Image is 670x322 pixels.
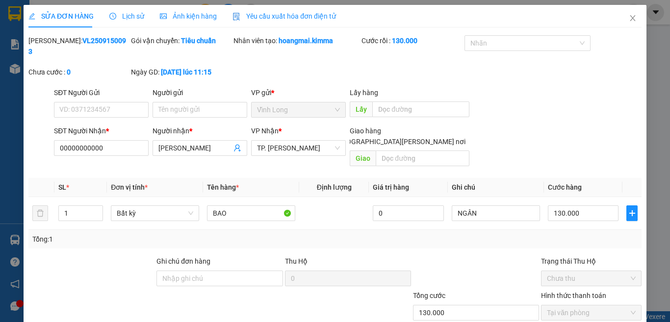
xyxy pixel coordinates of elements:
b: 130.000 [392,37,417,45]
div: SĐT Người Gửi [54,87,149,98]
span: clock-circle [109,13,116,20]
div: Nhân viên tạo: [233,35,360,46]
span: [GEOGRAPHIC_DATA][PERSON_NAME] nơi [331,136,469,147]
span: Bất kỳ [117,206,193,221]
div: Cước rồi : [361,35,462,46]
input: Dọc đường [376,150,469,166]
span: Cước hàng [548,183,582,191]
input: Ghi Chú [452,205,540,221]
span: Lịch sử [109,12,144,20]
span: Giao hàng [350,127,381,135]
span: Định lượng [316,183,351,191]
div: SĐT Người Nhận [54,125,149,136]
div: Người nhận [153,125,247,136]
input: Ghi chú đơn hàng [156,271,283,286]
span: TP. Hồ Chí Minh [257,141,340,155]
b: hoangmai.kimma [279,37,333,45]
span: edit [28,13,35,20]
th: Ghi chú [448,178,544,197]
span: plus [627,209,637,217]
span: close [629,14,637,22]
button: plus [626,205,638,221]
span: SỬA ĐƠN HÀNG [28,12,94,20]
label: Hình thức thanh toán [541,292,606,299]
span: Giá trị hàng [373,183,409,191]
span: Lấy [350,101,372,117]
button: Close [619,5,646,32]
b: [DATE] lúc 11:15 [161,68,211,76]
input: VD: Bàn, Ghế [207,205,295,221]
div: Ngày GD: [131,67,232,77]
label: Ghi chú đơn hàng [156,257,210,265]
div: VP gửi [251,87,346,98]
div: [PERSON_NAME]: [28,35,129,57]
b: 0 [67,68,71,76]
span: Ảnh kiện hàng [160,12,217,20]
div: Chưa cước : [28,67,129,77]
button: delete [32,205,48,221]
b: Tiêu chuẩn [181,37,216,45]
span: Đơn vị tính [111,183,148,191]
b: VL2509150093 [28,37,126,55]
div: Người gửi [153,87,247,98]
div: Trạng thái Thu Hộ [541,256,642,267]
div: Gói vận chuyển: [131,35,232,46]
span: Chưa thu [547,271,636,286]
span: Giao [350,150,376,166]
span: Tên hàng [207,183,239,191]
div: Tổng: 1 [32,234,259,245]
span: picture [160,13,167,20]
span: Vĩnh Long [257,102,340,117]
span: VP Nhận [251,127,279,135]
span: Yêu cầu xuất hóa đơn điện tử [232,12,336,20]
span: Lấy hàng [350,89,378,97]
input: Dọc đường [372,101,469,117]
span: Tổng cước [413,292,445,299]
span: SL [58,183,66,191]
span: Thu Hộ [284,257,307,265]
span: user-add [233,144,241,152]
img: icon [232,13,240,21]
span: Tại văn phòng [547,305,636,320]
